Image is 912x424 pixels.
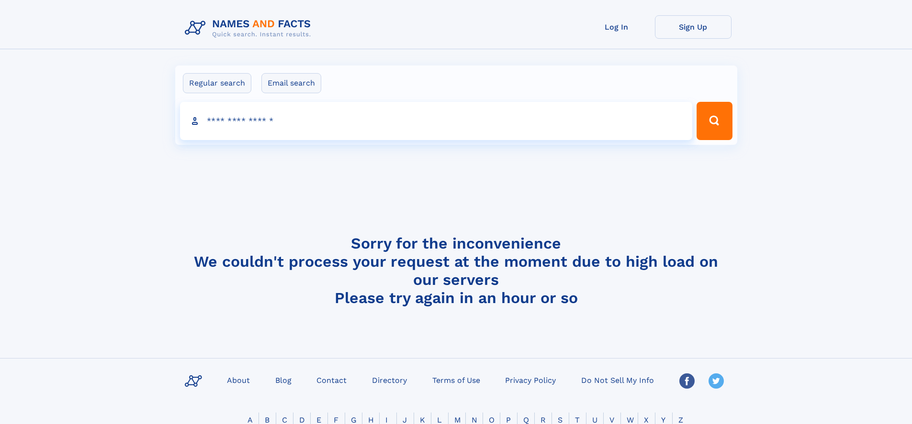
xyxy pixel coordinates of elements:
label: Regular search [183,73,251,93]
button: Search Button [697,102,732,140]
input: search input [180,102,693,140]
a: Directory [368,373,411,387]
a: Blog [271,373,295,387]
a: Log In [578,15,655,39]
a: Contact [313,373,350,387]
img: Twitter [709,373,724,389]
img: Facebook [679,373,695,389]
a: About [223,373,254,387]
a: Privacy Policy [501,373,560,387]
a: Terms of Use [428,373,484,387]
img: Logo Names and Facts [181,15,319,41]
h4: Sorry for the inconvenience We couldn't process your request at the moment due to high load on ou... [181,234,732,307]
a: Do Not Sell My Info [577,373,658,387]
label: Email search [261,73,321,93]
a: Sign Up [655,15,732,39]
